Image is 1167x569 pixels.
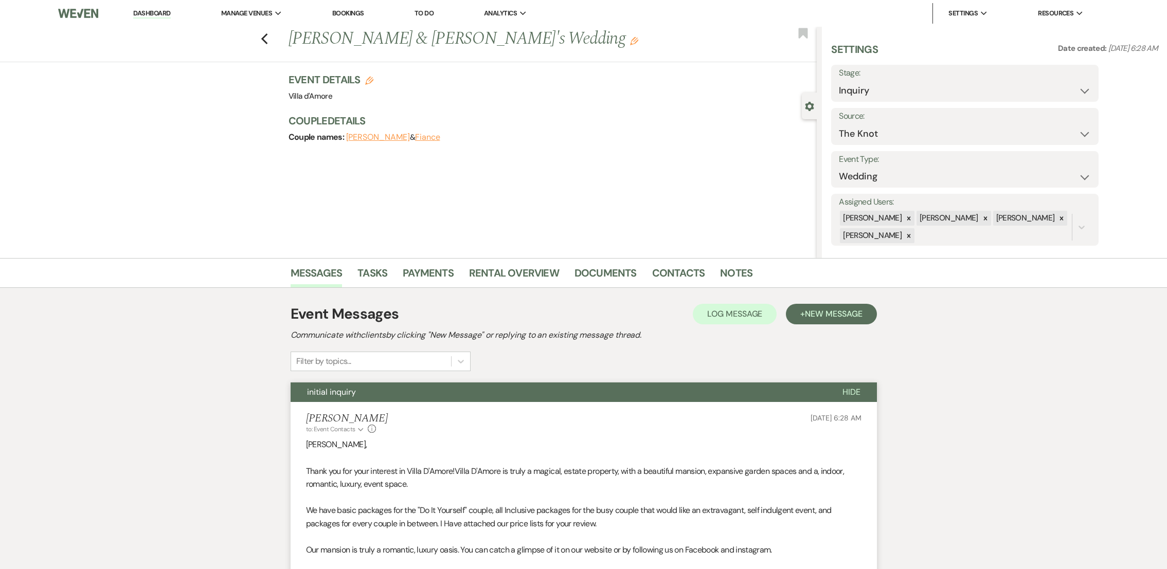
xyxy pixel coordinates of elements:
h3: Couple Details [289,114,807,128]
label: Event Type: [839,152,1091,167]
span: Manage Venues [221,8,272,19]
a: Contacts [652,265,705,287]
p: [PERSON_NAME], [306,438,861,451]
a: Bookings [332,9,364,17]
button: Close lead details [805,101,814,111]
div: [PERSON_NAME] [917,211,980,226]
a: To Do [415,9,434,17]
span: Our mansion is truly a romantic, luxury oasis. You can catch a glimpse of it on our website or by... [306,544,772,555]
a: Messages [291,265,343,287]
h2: Communicate with clients by clicking "New Message" or replying to an existing message thread. [291,329,877,341]
span: initial inquiry [307,387,356,397]
span: & [346,132,440,142]
span: to: Event Contacts [306,425,355,433]
div: [PERSON_NAME] [840,228,903,243]
span: Resources [1038,8,1073,19]
div: [PERSON_NAME] [840,211,903,226]
span: Villa d'Amore [289,91,333,101]
span: Villa D'Amore is truly a magical, estate property, with a beautiful mansion, expansive garden spa... [306,466,845,490]
span: [DATE] 6:28 AM [811,413,861,423]
label: Stage: [839,66,1091,81]
button: Edit [630,36,638,45]
a: Documents [574,265,637,287]
a: Rental Overview [469,265,559,287]
a: Tasks [357,265,387,287]
h1: Event Messages [291,303,399,325]
button: Fiance [415,133,440,141]
img: Weven Logo [58,3,98,24]
button: to: Event Contacts [306,425,365,434]
button: Hide [826,382,877,402]
label: Source: [839,109,1091,124]
span: Date created: [1058,43,1108,53]
h1: [PERSON_NAME] & [PERSON_NAME]'s Wedding [289,27,707,51]
h5: [PERSON_NAME] [306,412,388,425]
button: initial inquiry [291,382,826,402]
h3: Event Details [289,72,374,87]
span: [DATE] 6:28 AM [1108,43,1158,53]
span: Log Message [707,308,762,319]
button: +New Message [786,304,876,324]
div: [PERSON_NAME] [993,211,1056,226]
span: Settings [948,8,978,19]
span: Analytics [484,8,517,19]
label: Assigned Users: [839,195,1091,210]
a: Notes [720,265,752,287]
a: Dashboard [133,9,170,19]
span: Thank you for your interest in Villa D'Amore! [306,466,455,476]
a: Payments [403,265,454,287]
button: [PERSON_NAME] [346,133,410,141]
span: Hide [842,387,860,397]
span: New Message [805,308,862,319]
span: Couple names: [289,132,346,142]
span: We have basic packages for the "Do It Yourself" couple, all Inclusive packages for the busy coupl... [306,505,832,529]
h3: Settings [831,42,878,65]
button: Log Message [693,304,777,324]
div: Filter by topics... [296,355,351,368]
